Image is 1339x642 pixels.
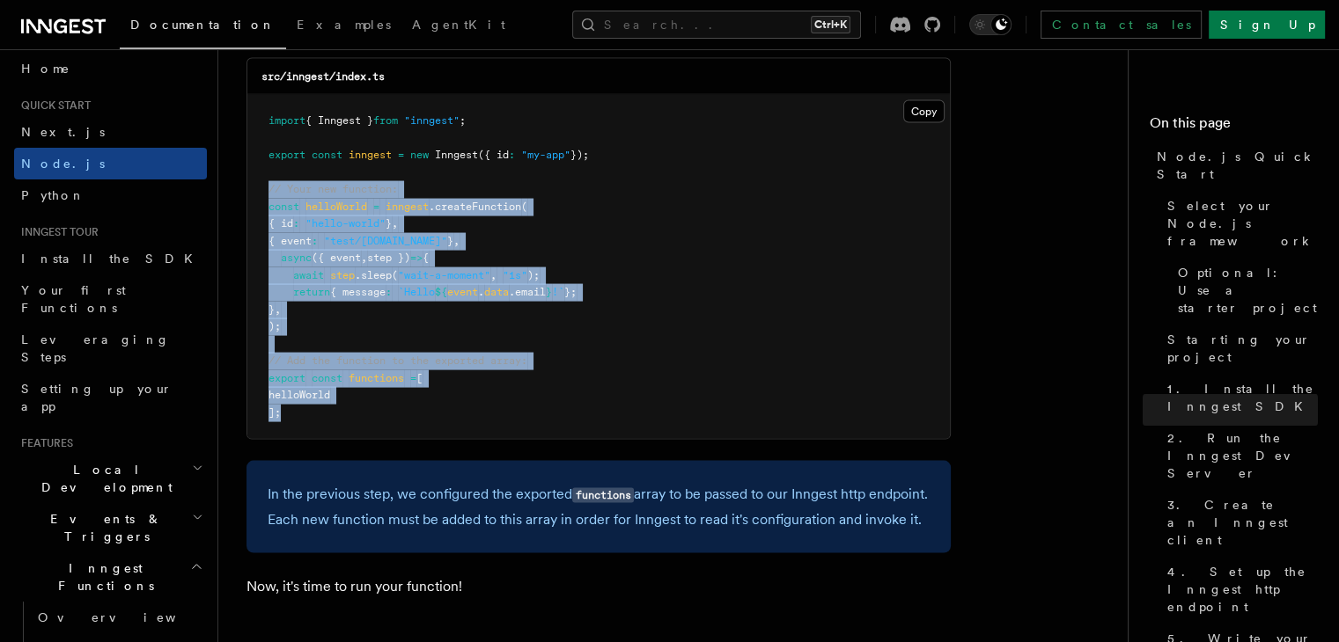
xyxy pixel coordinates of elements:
span: Quick start [14,98,91,113]
span: import [269,114,305,127]
span: const [312,149,342,161]
span: Select your Node.js framework [1167,197,1318,250]
span: Next.js [21,125,105,139]
span: Node.js Quick Start [1157,148,1318,183]
a: Next.js [14,116,207,148]
span: // Your new function: [269,183,398,195]
span: Python [21,188,85,202]
span: const [312,372,342,384]
a: Select your Node.js framework [1160,190,1318,257]
span: { event [269,235,312,247]
span: Events & Triggers [14,510,192,545]
button: Toggle dark mode [969,14,1012,35]
span: : [312,235,318,247]
span: 1. Install the Inngest SDK [1167,380,1318,415]
a: Your first Functions [14,274,207,324]
span: , [392,217,398,230]
span: Your first Functions [21,283,126,315]
span: helloWorld [269,389,330,401]
span: ); [269,320,281,332]
span: .sleep [355,269,392,281]
a: Python [14,179,207,211]
kbd: Ctrl+K [811,16,850,33]
span: Inngest tour [14,225,99,239]
a: Node.js [14,148,207,179]
span: }; [564,286,577,298]
span: Examples [297,18,391,32]
span: } [386,217,392,230]
span: { message [330,286,386,298]
span: [ [416,372,423,384]
span: ); [527,269,540,281]
span: = [410,372,416,384]
span: export [269,372,305,384]
a: Setting up your app [14,373,207,422]
span: ; [460,114,466,127]
span: helloWorld [305,201,367,213]
span: Home [21,60,70,77]
span: data [484,286,509,298]
a: Leveraging Steps [14,324,207,373]
span: export [269,149,305,161]
span: 2. Run the Inngest Dev Server [1167,429,1318,482]
span: Local Development [14,461,192,496]
span: : [293,217,299,230]
a: Contact sales [1041,11,1202,39]
button: Search...Ctrl+K [572,11,861,39]
span: new [410,149,429,161]
span: !` [552,286,564,298]
button: Copy [903,100,945,123]
span: } [269,303,275,316]
h4: On this page [1150,113,1318,141]
span: , [490,269,497,281]
span: `Hello [398,286,435,298]
span: "my-app" [521,149,570,161]
span: ${ [435,286,447,298]
span: ]; [269,406,281,419]
span: . [478,286,484,298]
span: "wait-a-moment" [398,269,490,281]
p: Now, it's time to run your function! [246,574,951,599]
span: async [281,252,312,264]
a: 3. Create an Inngest client [1160,489,1318,556]
span: "inngest" [404,114,460,127]
span: { [423,252,429,264]
span: : [386,286,392,298]
span: functions [349,372,404,384]
a: Starting your project [1160,324,1318,373]
span: , [275,303,281,316]
span: const [269,201,299,213]
span: Documentation [130,18,276,32]
a: Optional: Use a starter project [1171,257,1318,324]
button: Local Development [14,454,207,503]
span: .createFunction [429,201,521,213]
code: functions [572,488,634,503]
a: Examples [286,5,401,47]
a: 4. Set up the Inngest http endpoint [1160,556,1318,623]
a: Overview [31,602,207,633]
span: => [410,252,423,264]
span: // Add the function to the exported array: [269,354,527,367]
span: step }) [367,252,410,264]
span: Inngest Functions [14,559,190,595]
span: , [361,252,367,264]
span: = [373,201,379,213]
span: ({ event [312,252,361,264]
a: 1. Install the Inngest SDK [1160,373,1318,422]
span: return [293,286,330,298]
span: Starting your project [1167,331,1318,366]
span: = [398,149,404,161]
span: , [453,235,460,247]
code: src/inngest/index.ts [261,70,385,83]
span: "hello-world" [305,217,386,230]
span: 3. Create an Inngest client [1167,496,1318,549]
span: from [373,114,398,127]
span: AgentKit [412,18,505,32]
span: .email [509,286,546,298]
span: } [546,286,552,298]
span: 4. Set up the Inngest http endpoint [1167,563,1318,616]
span: Setting up your app [21,382,173,413]
span: "test/[DOMAIN_NAME]" [324,235,447,247]
span: "1s" [503,269,527,281]
span: ({ id [478,149,509,161]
